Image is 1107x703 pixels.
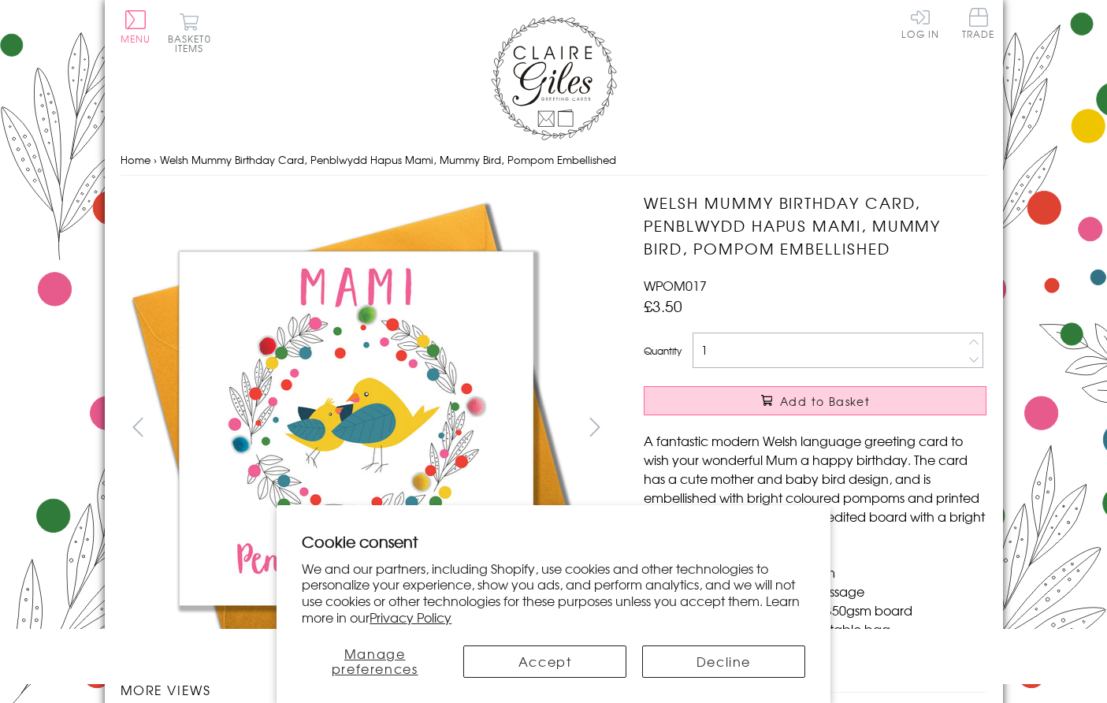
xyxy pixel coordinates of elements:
[780,393,870,409] span: Add to Basket
[302,645,448,678] button: Manage preferences
[644,431,986,545] p: A fantastic modern Welsh language greeting card to wish your wonderful Mum a happy birthday. The ...
[491,16,617,140] img: Claire Giles Greetings Cards
[121,680,613,699] h3: More views
[962,8,995,42] a: Trade
[121,152,150,167] a: Home
[644,192,986,259] h1: Welsh Mummy Birthday Card, Penblwydd Hapus Mami, Mummy Bird, Pompom Embellished
[901,8,939,39] a: Log In
[175,32,211,55] span: 0 items
[121,32,151,46] span: Menu
[642,645,805,678] button: Decline
[644,386,986,415] button: Add to Basket
[121,10,151,43] button: Menu
[644,344,682,358] label: Quantity
[302,560,805,626] p: We and our partners, including Shopify, use cookies and other technologies to personalize your ex...
[644,276,707,295] span: WPOM017
[370,608,451,627] a: Privacy Policy
[644,295,682,317] span: £3.50
[121,192,593,664] img: Welsh Mummy Birthday Card, Penblwydd Hapus Mami, Mummy Bird, Pompom Embellished
[121,144,987,177] nav: breadcrumbs
[962,8,995,39] span: Trade
[168,13,211,53] button: Basket0 items
[154,152,157,167] span: ›
[302,530,805,552] h2: Cookie consent
[577,409,612,444] button: next
[121,409,156,444] button: prev
[332,644,418,678] span: Manage preferences
[160,152,616,167] span: Welsh Mummy Birthday Card, Penblwydd Hapus Mami, Mummy Bird, Pompom Embellished
[463,645,626,678] button: Accept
